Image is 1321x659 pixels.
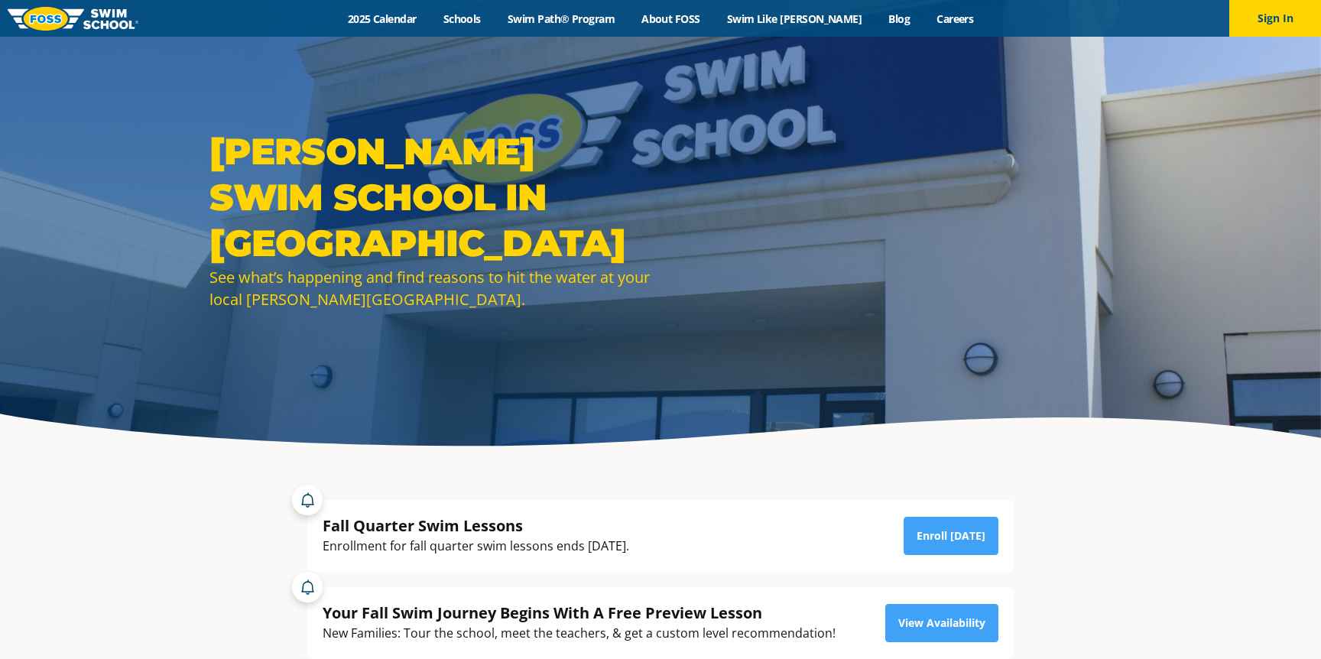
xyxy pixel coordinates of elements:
[494,11,628,26] a: Swim Path® Program
[323,536,629,557] div: Enrollment for fall quarter swim lessons ends [DATE].
[430,11,494,26] a: Schools
[713,11,875,26] a: Swim Like [PERSON_NAME]
[628,11,714,26] a: About FOSS
[323,515,629,536] div: Fall Quarter Swim Lessons
[334,11,430,26] a: 2025 Calendar
[209,128,653,266] h1: [PERSON_NAME] Swim School in [GEOGRAPHIC_DATA]
[323,602,836,623] div: Your Fall Swim Journey Begins With A Free Preview Lesson
[904,517,998,555] a: Enroll [DATE]
[8,7,138,31] img: FOSS Swim School Logo
[875,11,923,26] a: Blog
[885,604,998,642] a: View Availability
[209,266,653,310] div: See what’s happening and find reasons to hit the water at your local [PERSON_NAME][GEOGRAPHIC_DATA].
[923,11,987,26] a: Careers
[323,623,836,644] div: New Families: Tour the school, meet the teachers, & get a custom level recommendation!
